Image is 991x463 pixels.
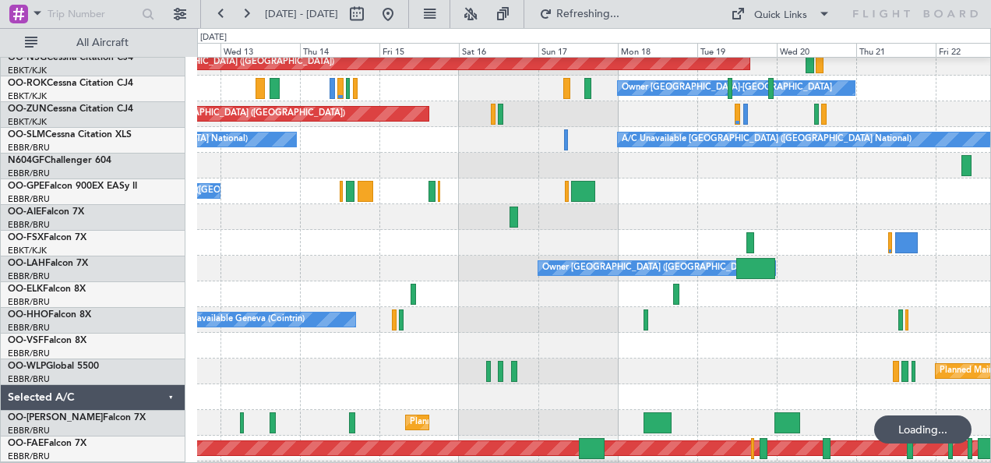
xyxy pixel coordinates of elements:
div: Unplanned Maint [GEOGRAPHIC_DATA] ([GEOGRAPHIC_DATA]) [89,102,345,125]
a: EBBR/BRU [8,322,50,334]
span: OO-ROK [8,79,47,88]
div: A/C Unavailable Geneva (Cointrin) [168,308,305,331]
a: EBBR/BRU [8,348,50,359]
span: OO-NSG [8,53,47,62]
a: OO-HHOFalcon 8X [8,310,91,320]
div: Thu 21 [856,43,936,57]
div: Mon 18 [618,43,697,57]
span: OO-HHO [8,310,48,320]
div: No Crew [GEOGRAPHIC_DATA] ([GEOGRAPHIC_DATA] National) [66,179,327,203]
a: EBBR/BRU [8,425,50,436]
a: OO-ROKCessna Citation CJ4 [8,79,133,88]
span: OO-ZUN [8,104,47,114]
a: OO-VSFFalcon 8X [8,336,86,345]
a: EBBR/BRU [8,451,50,462]
a: OO-FSXFalcon 7X [8,233,86,242]
a: EBBR/BRU [8,168,50,179]
a: N604GFChallenger 604 [8,156,111,165]
button: Refreshing... [532,2,626,27]
span: OO-VSF [8,336,44,345]
div: Owner [GEOGRAPHIC_DATA] ([GEOGRAPHIC_DATA] National) [542,256,794,280]
a: OO-ELKFalcon 8X [8,285,86,294]
div: Tue 19 [697,43,777,57]
a: EBBR/BRU [8,270,50,282]
span: OO-FAE [8,439,44,448]
button: All Aircraft [17,30,169,55]
a: OO-AIEFalcon 7X [8,207,84,217]
a: EBKT/KJK [8,90,47,102]
div: Wed 13 [220,43,300,57]
a: EBBR/BRU [8,296,50,308]
div: Planned Maint [GEOGRAPHIC_DATA] ([GEOGRAPHIC_DATA] National) [410,411,692,434]
a: OO-FAEFalcon 7X [8,439,86,448]
a: EBKT/KJK [8,116,47,128]
a: OO-SLMCessna Citation XLS [8,130,132,140]
div: Sun 17 [538,43,618,57]
span: OO-LAH [8,259,45,268]
span: [DATE] - [DATE] [265,7,338,21]
span: OO-[PERSON_NAME] [8,413,103,422]
button: Quick Links [723,2,838,27]
div: Quick Links [754,8,807,23]
a: OO-LAHFalcon 7X [8,259,88,268]
span: N604GF [8,156,44,165]
div: Planned Maint [GEOGRAPHIC_DATA] ([GEOGRAPHIC_DATA]) [89,51,334,74]
a: EBKT/KJK [8,65,47,76]
a: OO-WLPGlobal 5500 [8,362,99,371]
span: Refreshing... [555,9,621,19]
a: EBKT/KJK [8,245,47,256]
span: OO-WLP [8,362,46,371]
a: OO-ZUNCessna Citation CJ4 [8,104,133,114]
input: Trip Number [48,2,137,26]
div: A/C Unavailable [GEOGRAPHIC_DATA] ([GEOGRAPHIC_DATA] National) [622,128,912,151]
a: EBBR/BRU [8,142,50,154]
span: All Aircraft [41,37,164,48]
a: EBBR/BRU [8,219,50,231]
div: Fri 15 [379,43,459,57]
a: OO-[PERSON_NAME]Falcon 7X [8,413,146,422]
div: Thu 14 [300,43,379,57]
span: OO-GPE [8,182,44,191]
span: OO-SLM [8,130,45,140]
a: OO-GPEFalcon 900EX EASy II [8,182,137,191]
div: Loading... [874,415,972,444]
a: EBBR/BRU [8,373,50,385]
span: OO-AIE [8,207,41,217]
div: Sat 16 [459,43,538,57]
a: OO-NSGCessna Citation CJ4 [8,53,133,62]
a: EBBR/BRU [8,193,50,205]
div: Wed 20 [777,43,856,57]
span: OO-ELK [8,285,43,294]
div: [DATE] [200,31,227,44]
span: OO-FSX [8,233,44,242]
div: Owner [GEOGRAPHIC_DATA]-[GEOGRAPHIC_DATA] [622,76,832,100]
